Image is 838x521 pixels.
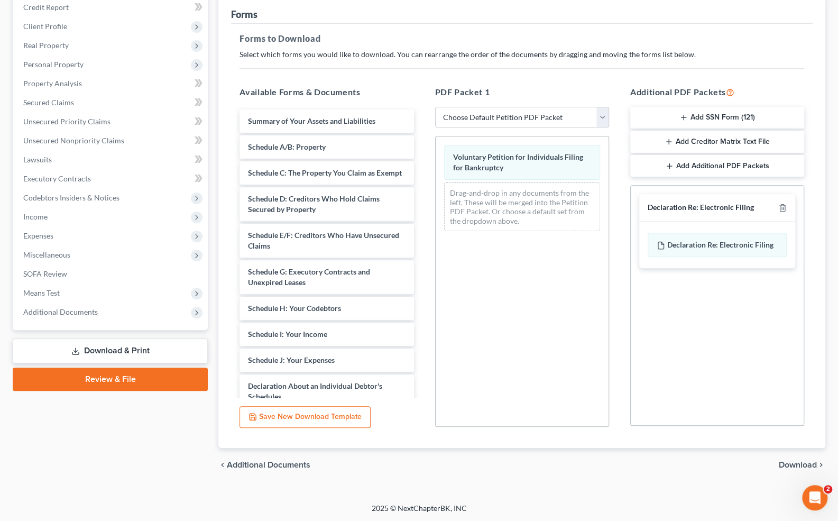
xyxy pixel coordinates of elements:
span: Schedule I: Your Income [248,330,327,339]
span: Schedule G: Executory Contracts and Unexpired Leases [248,267,370,287]
div: Drag-and-drop in any documents from the left. These will be merged into the Petition PDF Packet. ... [444,182,600,231]
div: Forms [231,8,257,21]
a: chevron_left Additional Documents [218,461,310,469]
i: chevron_right [817,461,825,469]
span: Unsecured Priority Claims [23,117,110,126]
button: Add Creditor Matrix Text File [630,131,804,153]
span: Codebtors Insiders & Notices [23,193,119,202]
span: Additional Documents [23,307,98,316]
span: Miscellaneous [23,250,70,259]
p: Select which forms you would like to download. You can rearrange the order of the documents by dr... [240,49,804,60]
span: Expenses [23,231,53,240]
span: Voluntary Petition for Individuals Filing for Bankruptcy [453,152,583,172]
h5: Forms to Download [240,32,804,45]
button: Download chevron_right [779,461,825,469]
span: Schedule H: Your Codebtors [248,304,341,313]
span: Declaration About an Individual Debtor's Schedules [248,381,382,401]
a: SOFA Review [15,264,208,284]
a: Property Analysis [15,74,208,93]
a: Secured Claims [15,93,208,112]
iframe: Intercom live chat [802,485,827,510]
span: Credit Report [23,3,69,12]
span: Schedule J: Your Expenses [248,355,335,364]
span: Property Analysis [23,79,82,88]
span: 2 [824,485,832,493]
span: Secured Claims [23,98,74,107]
span: Additional Documents [227,461,310,469]
span: Income [23,212,48,221]
span: Lawsuits [23,155,52,164]
span: Schedule E/F: Creditors Who Have Unsecured Claims [248,231,399,250]
span: Client Profile [23,22,67,31]
a: Download & Print [13,339,208,363]
span: Personal Property [23,60,84,69]
button: Add SSN Form (121) [630,107,804,129]
span: Means Test [23,288,60,297]
button: Save New Download Template [240,406,371,428]
span: SOFA Review [23,269,67,278]
h5: PDF Packet 1 [435,86,609,98]
span: Summary of Your Assets and Liabilities [248,116,375,125]
h5: Additional PDF Packets [630,86,804,98]
a: Executory Contracts [15,169,208,188]
span: Download [779,461,817,469]
a: Unsecured Nonpriority Claims [15,131,208,150]
span: Unsecured Nonpriority Claims [23,136,124,145]
a: Review & File [13,368,208,391]
button: Add Additional PDF Packets [630,155,804,177]
span: Schedule C: The Property You Claim as Exempt [248,168,402,177]
span: Executory Contracts [23,174,91,183]
span: Real Property [23,41,69,50]
span: Schedule D: Creditors Who Hold Claims Secured by Property [248,194,380,214]
div: Declaration Re: Electronic Filing [648,203,754,213]
h5: Available Forms & Documents [240,86,413,98]
span: Declaration Re: Electronic Filing [667,240,773,249]
span: Schedule A/B: Property [248,142,326,151]
a: Unsecured Priority Claims [15,112,208,131]
i: chevron_left [218,461,227,469]
a: Lawsuits [15,150,208,169]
